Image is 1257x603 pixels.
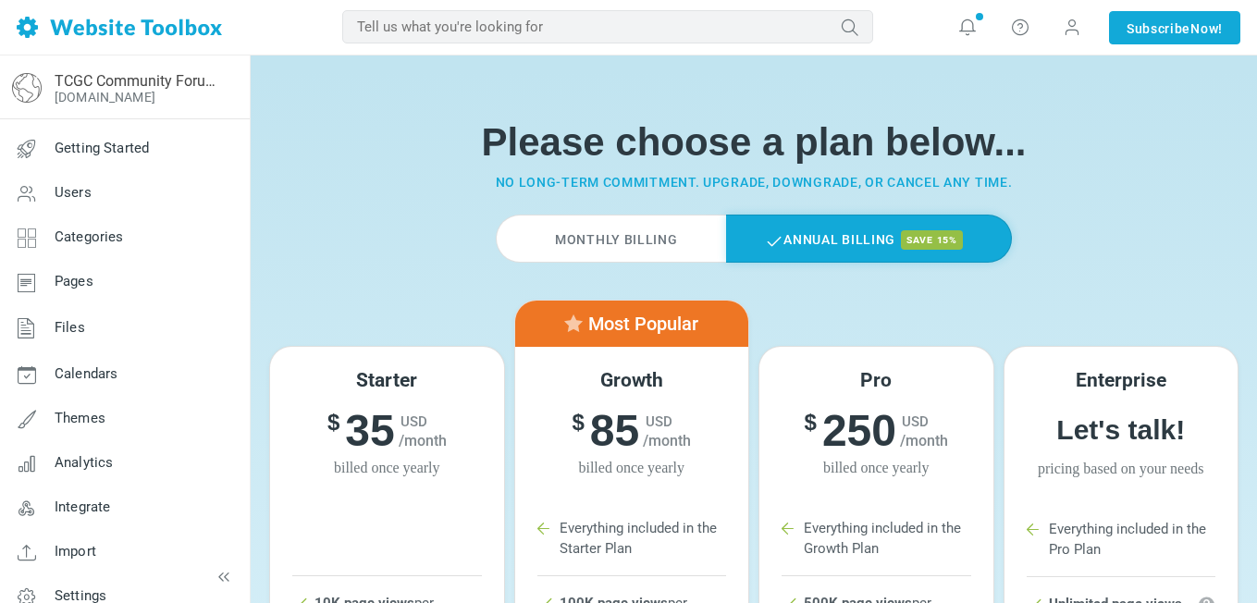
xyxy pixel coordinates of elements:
span: Calendars [55,365,117,382]
sup: $ [572,404,589,440]
span: Files [55,319,85,336]
h6: 250 [764,404,989,458]
span: billed once yearly [764,457,989,479]
h5: Starter [275,369,499,392]
li: Everything included in the Growth Plan [782,501,971,576]
a: SubscribeNow! [1109,11,1240,44]
span: Import [55,543,96,560]
span: USD [646,413,672,430]
input: Tell us what you're looking for [342,10,873,43]
li: Everything included in the Pro Plan [1027,502,1216,577]
span: /month [643,432,691,449]
a: TCGC Community Forum [55,72,216,90]
span: USD [401,413,427,430]
h5: Growth [520,369,745,392]
span: USD [902,413,929,430]
h5: Most Popular [527,313,737,335]
li: Starter Plan [292,522,482,576]
a: [DOMAIN_NAME] [55,90,155,105]
span: Categories [55,228,124,245]
label: Monthly Billing [496,215,725,263]
span: Pricing based on your needs [1009,458,1234,480]
span: Integrate [55,498,110,515]
h5: Enterprise [1009,369,1234,392]
span: save 15% [901,230,963,250]
span: Users [55,184,92,201]
small: No long-term commitment. Upgrade, downgrade, or cancel any time. [496,175,1013,190]
span: Themes [55,410,105,426]
h6: Let's talk! [1009,413,1234,447]
img: globe-icon.png [12,73,42,103]
span: Analytics [55,454,113,471]
label: Annual Billing [726,215,1012,263]
h1: Please choose a plan below... [265,119,1243,166]
span: billed once yearly [520,457,745,479]
li: Everything included in the Starter Plan [537,501,727,576]
span: /month [900,432,948,449]
h5: Pro [764,369,989,392]
span: Now! [1190,18,1223,39]
h6: 35 [275,404,499,458]
span: billed once yearly [275,457,499,479]
span: /month [399,432,447,449]
span: Getting Started [55,140,149,156]
h6: 85 [520,404,745,458]
span: Pages [55,273,93,289]
sup: $ [327,404,345,440]
sup: $ [805,404,822,440]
